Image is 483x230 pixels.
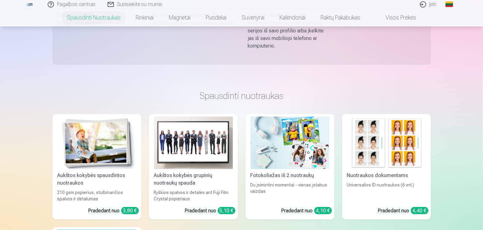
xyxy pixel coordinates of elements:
[342,114,431,220] a: Nuotraukos dokumentamsNuotraukos dokumentamsUniversalios ID nuotraukos (6 vnt.)Pradedant nuo 4,40 €
[248,20,331,50] div: Pridėkite nuotraukų prie nuotraukų serijos iš savo profilio arba įkelkite jas iš savo mobiliojo t...
[151,172,235,187] div: Aukštos kokybės grupinių nuotraukų spauda
[378,207,428,215] div: Pradedant nuo
[314,207,332,214] div: 4,10 €
[185,207,235,215] div: Pradedant nuo
[55,189,139,202] div: 210 gsm popierius, stulbinančios spalvos ir detalumas
[250,117,329,169] img: Fotokoliažas iš 2 nuotraukų
[151,189,235,202] div: Ryškios spalvos ir detalės ant Fuji Film Crystal popieriaus
[27,3,33,6] img: /fa2
[345,182,428,202] div: Universalios ID nuotraukos (6 vnt.)
[245,114,334,220] a: Fotokoliažas iš 2 nuotraukųFotokoliažas iš 2 nuotraukųDu įsimintini momentai - vienas įstabus vai...
[272,9,313,26] a: Kalendoriai
[368,9,424,26] a: Visos prekės
[313,9,368,26] a: Raktų pakabukas
[88,207,139,215] div: Pradedant nuo
[248,172,332,179] div: Fotokoliažas iš 2 nuotraukų
[128,9,161,26] a: Rinkiniai
[121,207,139,214] div: 3,80 €
[57,117,136,169] img: Aukštos kokybės spausdintos nuotraukos
[234,9,272,26] a: Suvenyrai
[55,172,139,187] div: Aukštos kokybės spausdintos nuotraukos
[248,182,332,202] div: Du įsimintini momentai - vienas įstabus vaizdas
[345,172,428,179] div: Nuotraukos dokumentams
[161,9,198,26] a: Magnetai
[154,117,233,169] img: Aukštos kokybės grupinių nuotraukų spauda
[347,117,426,169] img: Nuotraukos dokumentams
[218,207,235,214] div: 5,10 €
[198,9,234,26] a: Puodeliai
[411,207,428,214] div: 4,40 €
[281,207,332,215] div: Pradedant nuo
[149,114,238,220] a: Aukštos kokybės grupinių nuotraukų spaudaAukštos kokybės grupinių nuotraukų spaudaRyškios spalvos...
[57,90,426,101] h3: Spausdinti nuotraukas
[59,9,128,26] a: Spausdinti nuotraukas
[52,114,141,220] a: Aukštos kokybės spausdintos nuotraukos Aukštos kokybės spausdintos nuotraukos210 gsm popierius, s...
